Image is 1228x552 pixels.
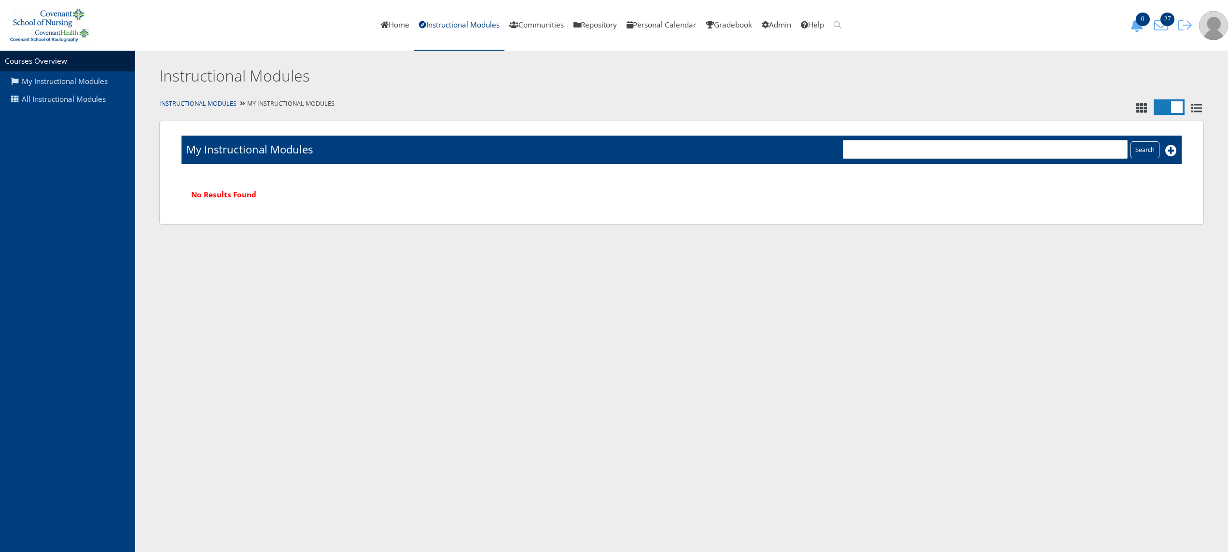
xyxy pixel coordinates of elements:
[1127,20,1151,30] a: 0
[159,99,237,108] a: Instructional Modules
[1136,13,1150,26] span: 0
[1189,103,1204,113] i: List
[181,179,1182,210] div: No Results Found
[1130,141,1159,158] input: Search
[135,97,1228,111] div: My Instructional Modules
[1151,20,1175,30] a: 27
[1134,103,1149,113] i: Tile
[159,65,961,87] h2: Instructional Modules
[1165,145,1177,156] i: Add New
[1151,18,1175,32] button: 27
[1160,13,1174,26] span: 27
[5,56,67,66] a: Courses Overview
[1199,11,1228,40] img: user-profile-default-picture.png
[1127,18,1151,32] button: 0
[186,142,313,157] h1: My Instructional Modules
